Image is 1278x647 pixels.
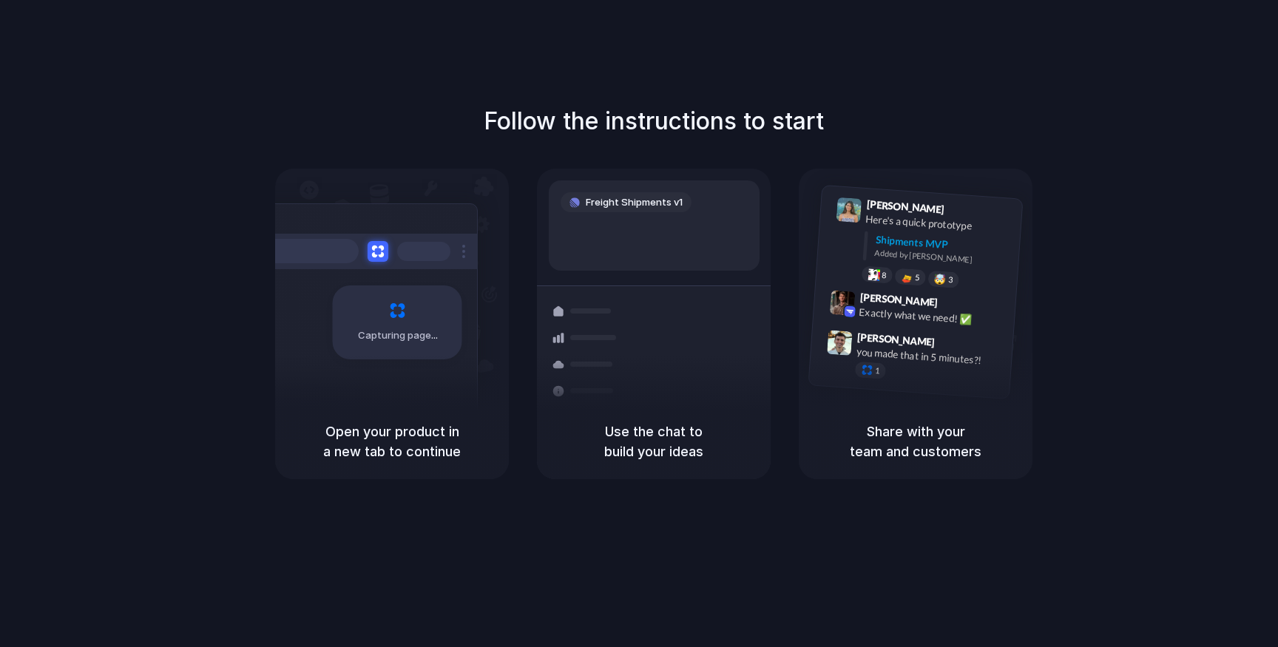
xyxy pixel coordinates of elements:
[875,367,880,375] span: 1
[816,421,1015,461] h5: Share with your team and customers
[866,196,944,217] span: [PERSON_NAME]
[915,273,920,281] span: 5
[882,271,887,279] span: 8
[949,203,979,220] span: 9:41 AM
[856,344,1004,369] div: you made that in 5 minutes?!
[293,421,491,461] h5: Open your product in a new tab to continue
[857,328,936,350] span: [PERSON_NAME]
[939,336,970,353] span: 9:47 AM
[586,195,683,210] span: Freight Shipments v1
[934,274,947,285] div: 🤯
[875,231,1012,256] div: Shipments MVP
[942,296,973,314] span: 9:42 AM
[555,421,753,461] h5: Use the chat to build your ideas
[865,211,1013,236] div: Here's a quick prototype
[859,304,1007,329] div: Exactly what we need! ✅
[859,288,938,310] span: [PERSON_NAME]
[484,104,824,139] h1: Follow the instructions to start
[358,328,440,343] span: Capturing page
[874,247,1010,268] div: Added by [PERSON_NAME]
[948,276,953,284] span: 3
